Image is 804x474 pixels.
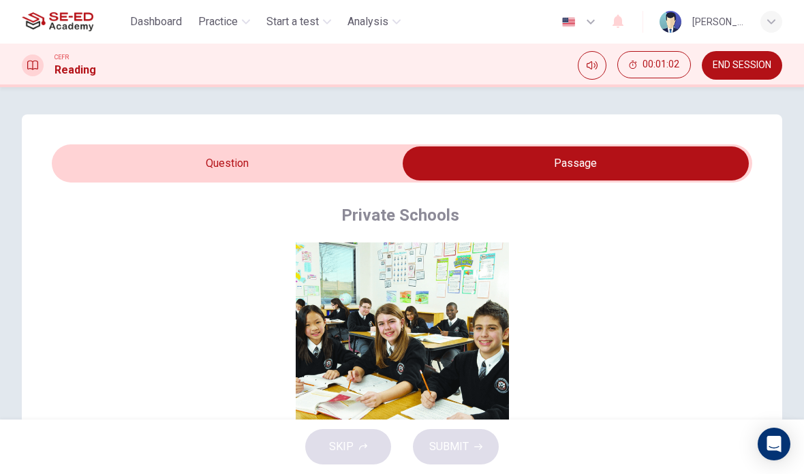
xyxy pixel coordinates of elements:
button: Analysis [342,10,406,34]
span: Practice [198,14,238,30]
h1: Reading [55,62,96,78]
img: SE-ED Academy logo [22,8,93,35]
span: END SESSION [713,60,771,71]
div: Open Intercom Messenger [758,428,790,460]
div: Mute [578,51,606,80]
button: END SESSION [702,51,782,80]
div: [PERSON_NAME] [692,14,744,30]
div: Hide [617,51,691,80]
img: en [560,17,577,27]
button: Practice [193,10,256,34]
button: 00:01:02 [617,51,691,78]
img: Profile picture [660,11,681,33]
span: Dashboard [130,14,182,30]
span: 00:01:02 [643,59,679,70]
a: SE-ED Academy logo [22,8,125,35]
button: Dashboard [125,10,187,34]
span: CEFR [55,52,69,62]
h4: Private Schools [341,204,459,226]
span: Start a test [266,14,319,30]
button: Start a test [261,10,337,34]
span: Analysis [347,14,388,30]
